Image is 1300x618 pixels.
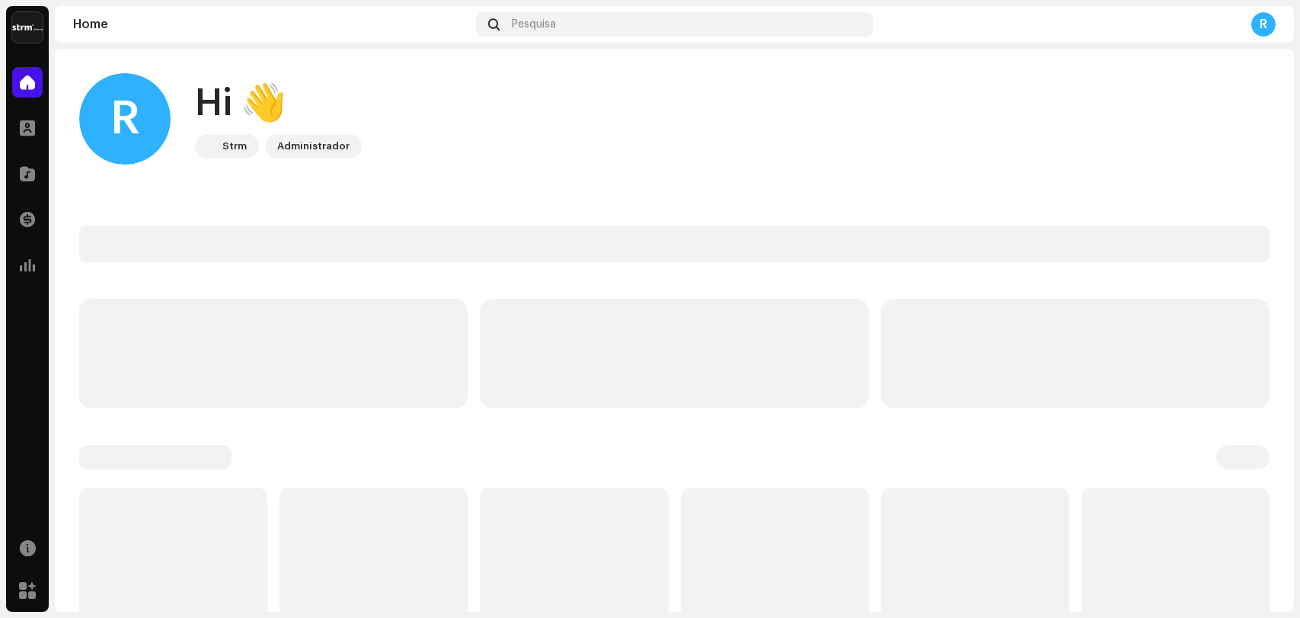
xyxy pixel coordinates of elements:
[198,137,216,155] img: 408b884b-546b-4518-8448-1008f9c76b02
[79,73,171,165] div: R
[512,18,556,30] span: Pesquisa
[1251,12,1276,37] div: R
[222,137,247,155] div: Strm
[277,137,350,155] div: Administrador
[195,79,362,128] div: Hi 👋
[73,18,470,30] div: Home
[12,12,43,43] img: 408b884b-546b-4518-8448-1008f9c76b02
